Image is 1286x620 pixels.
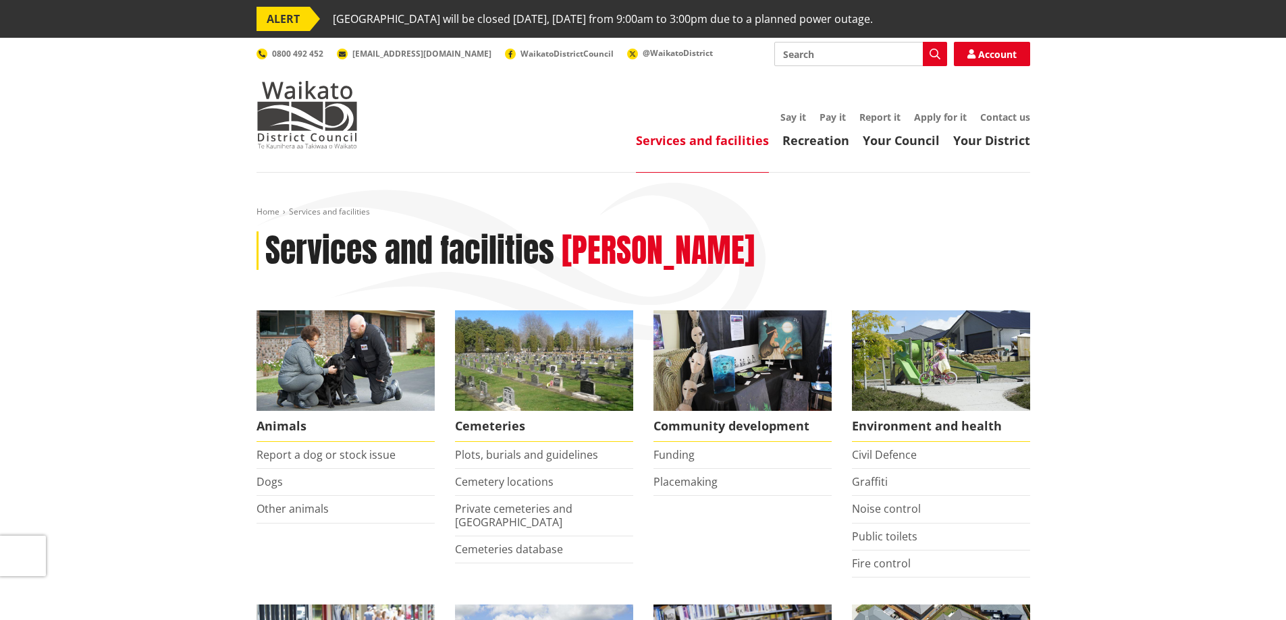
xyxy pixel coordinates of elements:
a: Civil Defence [852,447,917,462]
a: Public toilets [852,529,917,544]
a: Your District [953,132,1030,148]
span: Services and facilities [289,206,370,217]
h1: Services and facilities [265,231,554,271]
img: Animal Control [257,310,435,411]
a: Funding [653,447,695,462]
span: 0800 492 452 [272,48,323,59]
a: Report a dog or stock issue [257,447,396,462]
a: Pay it [820,111,846,123]
a: Services and facilities [636,132,769,148]
a: Report it [859,111,901,123]
a: Recreation [782,132,849,148]
span: ALERT [257,7,310,31]
a: Waikato District Council Animal Control team Animals [257,310,435,442]
a: Account [954,42,1030,66]
span: [EMAIL_ADDRESS][DOMAIN_NAME] [352,48,491,59]
a: Huntly Cemetery Cemeteries [455,310,633,442]
img: Huntly Cemetery [455,310,633,411]
input: Search input [774,42,947,66]
a: Plots, burials and guidelines [455,447,598,462]
nav: breadcrumb [257,206,1030,218]
a: WaikatoDistrictCouncil [505,48,614,59]
span: Cemeteries [455,411,633,442]
img: Matariki Travelling Suitcase Art Exhibition [653,310,832,411]
span: WaikatoDistrictCouncil [520,48,614,59]
a: Noise control [852,501,921,516]
a: Dogs [257,474,283,489]
h2: [PERSON_NAME] [562,231,755,271]
a: Graffiti [852,474,888,489]
a: Home [257,206,279,217]
span: [GEOGRAPHIC_DATA] will be closed [DATE], [DATE] from 9:00am to 3:00pm due to a planned power outage. [333,7,873,31]
a: Private cemeteries and [GEOGRAPHIC_DATA] [455,501,572,529]
a: Say it [780,111,806,123]
a: Cemetery locations [455,474,554,489]
a: Other animals [257,501,329,516]
img: New housing in Pokeno [852,310,1030,411]
a: Matariki Travelling Suitcase Art Exhibition Community development [653,310,832,442]
a: New housing in Pokeno Environment and health [852,310,1030,442]
span: Environment and health [852,411,1030,442]
a: Placemaking [653,474,718,489]
a: Your Council [863,132,940,148]
a: Apply for it [914,111,967,123]
a: Fire control [852,556,911,571]
img: Waikato District Council - Te Kaunihera aa Takiwaa o Waikato [257,81,358,148]
a: Cemeteries database [455,542,563,557]
a: [EMAIL_ADDRESS][DOMAIN_NAME] [337,48,491,59]
span: @WaikatoDistrict [643,47,713,59]
span: Animals [257,411,435,442]
a: @WaikatoDistrict [627,47,713,59]
span: Community development [653,411,832,442]
a: 0800 492 452 [257,48,323,59]
a: Contact us [980,111,1030,123]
